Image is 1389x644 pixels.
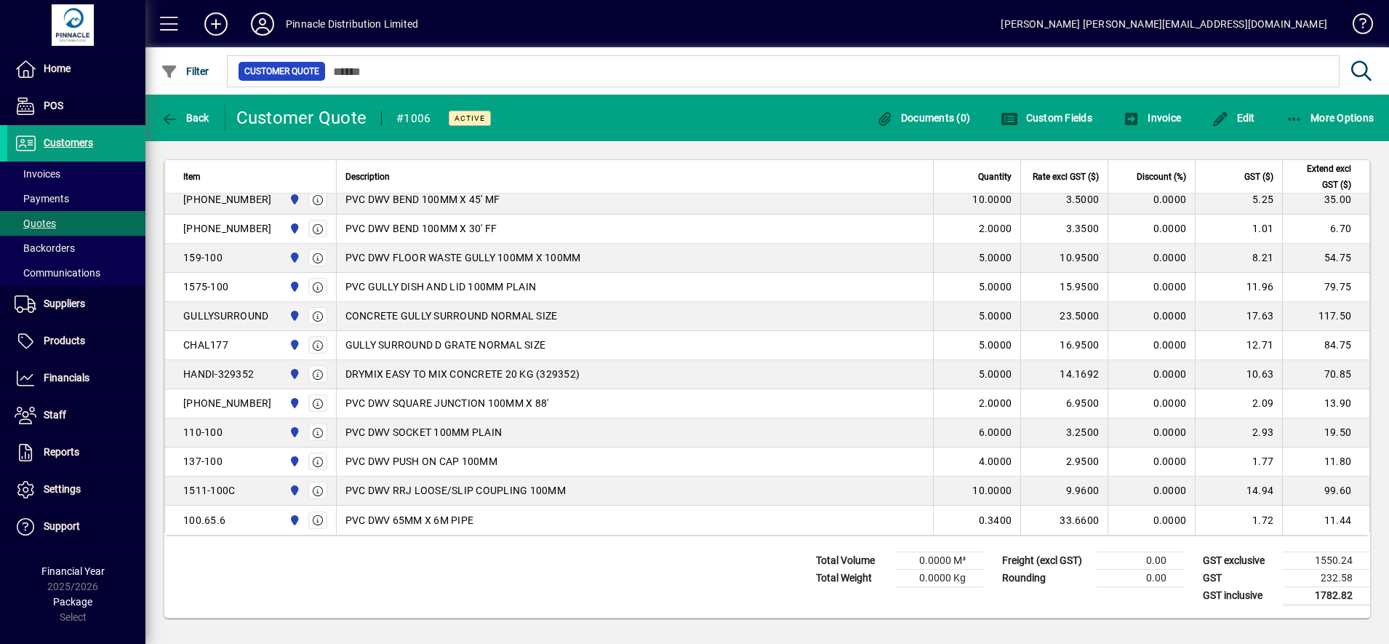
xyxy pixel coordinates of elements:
[285,308,302,324] span: Pinnacle Distribution
[157,105,213,131] button: Back
[44,137,93,148] span: Customers
[7,186,145,211] a: Payments
[1282,302,1369,331] td: 117.50
[1195,360,1282,389] td: 10.63
[15,267,100,279] span: Communications
[1108,389,1195,418] td: 0.0000
[244,64,319,79] span: Customer Quote
[979,367,1012,381] span: 5.0000
[7,323,145,359] a: Products
[1282,360,1369,389] td: 70.85
[1196,552,1283,569] td: GST exclusive
[345,396,549,410] span: PVC DWV SQUARE JUNCTION 100MM X 88'
[979,221,1012,236] span: 2.0000
[183,338,228,352] div: CHAL177
[285,395,302,411] span: Pinnacle Distribution
[345,454,497,469] span: PVC DWV PUSH ON CAP 100MM
[345,279,537,294] span: PVC GULLY DISH AND LID 100MM PLAIN
[1195,477,1282,506] td: 14.94
[1108,186,1195,215] td: 0.0000
[345,367,580,381] span: DRYMIX EASY TO MIX CONCRETE 20 KG (329352)
[145,105,225,131] app-page-header-button: Back
[1195,302,1282,331] td: 17.63
[979,309,1012,323] span: 5.0000
[285,453,302,469] span: Pinnacle Distribution
[995,552,1097,569] td: Freight (excl GST)
[1097,569,1184,587] td: 0.00
[1286,112,1374,124] span: More Options
[1030,192,1099,207] div: 3.5000
[345,483,566,498] span: PVC DWV RRJ LOOSE/SLIP COUPLING 100MM
[1196,587,1283,605] td: GST inclusive
[1282,273,1369,302] td: 79.75
[161,65,209,77] span: Filter
[1001,12,1327,36] div: [PERSON_NAME] [PERSON_NAME][EMAIL_ADDRESS][DOMAIN_NAME]
[183,192,272,207] div: [PHONE_NUMBER]
[7,51,145,87] a: Home
[1030,483,1099,498] div: 9.9600
[1108,215,1195,244] td: 0.0000
[1244,168,1273,184] span: GST ($)
[7,509,145,545] a: Support
[44,446,79,458] span: Reports
[979,250,1012,265] span: 5.0000
[345,192,500,207] span: PVC DWV BEND 100MM X 45' MF
[1030,309,1099,323] div: 23.5000
[345,513,474,528] span: PVC DWV 65MM X 6M PIPE
[41,565,105,577] span: Financial Year
[1282,506,1369,535] td: 11.44
[978,168,1012,184] span: Quantity
[285,279,302,295] span: Pinnacle Distribution
[183,168,201,184] span: Item
[1195,186,1282,215] td: 5.25
[285,250,302,266] span: Pinnacle Distribution
[345,309,558,323] span: CONCRETE GULLY SURROUND NORMAL SIZE
[1195,418,1282,448] td: 2.93
[15,168,60,180] span: Invoices
[1195,389,1282,418] td: 2.09
[285,366,302,382] span: Pinnacle Distribution
[876,112,970,124] span: Documents (0)
[1282,215,1369,244] td: 6.70
[972,192,1012,207] span: 10.0000
[183,221,272,236] div: [PHONE_NUMBER]
[1108,244,1195,273] td: 0.0000
[1195,448,1282,477] td: 1.77
[193,11,239,37] button: Add
[7,360,145,397] a: Financials
[44,483,81,495] span: Settings
[183,309,268,323] div: GULLYSURROUND
[1195,506,1282,535] td: 1.72
[1030,396,1099,410] div: 6.9500
[1030,367,1099,381] div: 14.1692
[1195,273,1282,302] td: 11.96
[7,434,145,471] a: Reports
[44,298,85,309] span: Suppliers
[1283,552,1370,569] td: 1550.24
[1195,215,1282,244] td: 1.01
[809,552,896,569] td: Total Volume
[44,63,71,74] span: Home
[1108,273,1195,302] td: 0.0000
[44,372,89,383] span: Financials
[44,335,85,346] span: Products
[1030,338,1099,352] div: 16.9500
[183,279,228,294] div: 1575-100
[1342,3,1371,50] a: Knowledge Base
[1108,302,1195,331] td: 0.0000
[53,596,92,608] span: Package
[285,482,302,498] span: Pinnacle Distribution
[286,12,418,36] div: Pinnacle Distribution Limited
[1195,244,1282,273] td: 8.21
[1108,331,1195,360] td: 0.0000
[809,569,896,587] td: Total Weight
[1030,221,1099,236] div: 3.3500
[979,454,1012,469] span: 4.0000
[1030,279,1099,294] div: 15.9500
[285,337,302,353] span: Pinnacle Distribution
[1282,244,1369,273] td: 54.75
[995,569,1097,587] td: Rounding
[979,338,1012,352] span: 5.0000
[285,191,302,207] span: Pinnacle Distribution
[7,261,145,285] a: Communications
